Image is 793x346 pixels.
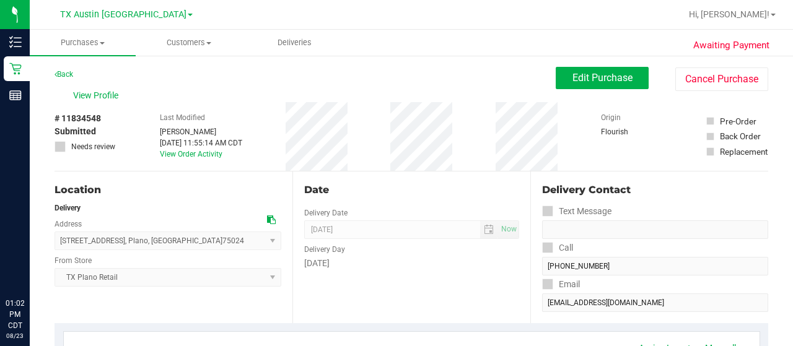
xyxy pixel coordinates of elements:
[160,150,222,158] a: View Order Activity
[542,202,611,220] label: Text Message
[267,214,276,227] div: Copy address to clipboard
[160,112,205,123] label: Last Modified
[304,257,519,270] div: [DATE]
[304,244,345,255] label: Delivery Day
[542,183,768,197] div: Delivery Contact
[160,126,242,137] div: [PERSON_NAME]
[542,275,580,293] label: Email
[242,30,348,56] a: Deliveries
[6,298,24,331] p: 01:02 PM CDT
[720,145,768,158] div: Replacement
[261,37,328,48] span: Deliveries
[55,70,73,79] a: Back
[720,130,761,142] div: Back Order
[73,89,123,102] span: View Profile
[55,255,92,266] label: From Store
[30,30,136,56] a: Purchases
[720,115,756,128] div: Pre-Order
[136,37,241,48] span: Customers
[12,247,50,284] iframe: Resource center
[55,112,101,125] span: # 11834548
[304,207,348,218] label: Delivery Date
[71,141,115,152] span: Needs review
[556,67,649,89] button: Edit Purchase
[55,204,81,212] strong: Delivery
[601,126,663,137] div: Flourish
[572,72,633,84] span: Edit Purchase
[30,37,136,48] span: Purchases
[689,9,769,19] span: Hi, [PERSON_NAME]!
[55,218,82,230] label: Address
[601,112,621,123] label: Origin
[9,89,22,102] inline-svg: Reports
[693,38,769,53] span: Awaiting Payment
[675,67,768,91] button: Cancel Purchase
[55,125,96,138] span: Submitted
[160,137,242,149] div: [DATE] 11:55:14 AM CDT
[6,331,24,340] p: 08/23
[542,257,768,275] input: Format: (999) 999-9999
[542,239,573,257] label: Call
[542,220,768,239] input: Format: (999) 999-9999
[37,245,51,260] iframe: Resource center unread badge
[304,183,519,197] div: Date
[60,9,186,20] span: TX Austin [GEOGRAPHIC_DATA]
[55,183,281,197] div: Location
[136,30,242,56] a: Customers
[9,36,22,48] inline-svg: Inventory
[9,63,22,75] inline-svg: Retail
